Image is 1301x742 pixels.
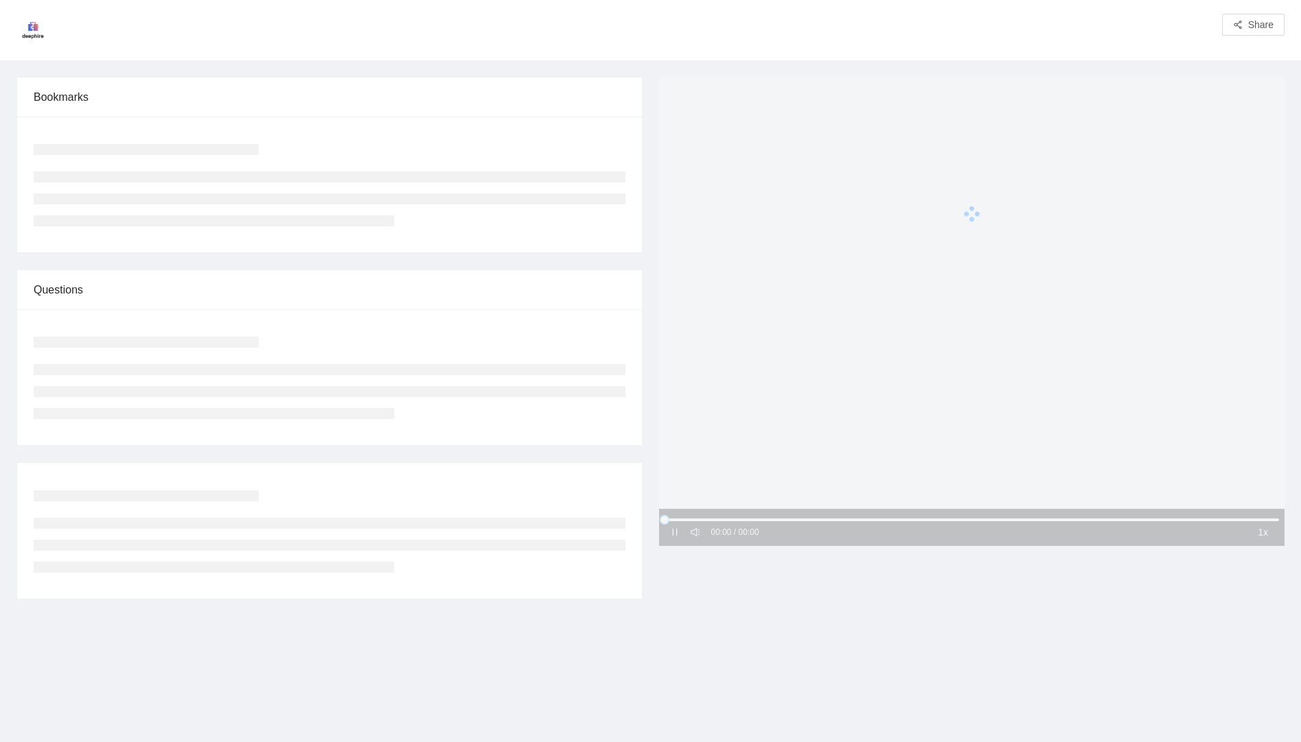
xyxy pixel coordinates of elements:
span: share-alt [1233,20,1243,31]
div: Questions [34,270,625,309]
div: Bookmarks [34,77,625,117]
img: Loading... [16,14,49,47]
span: Share [1248,17,1274,32]
button: share-altShare [1222,14,1285,36]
